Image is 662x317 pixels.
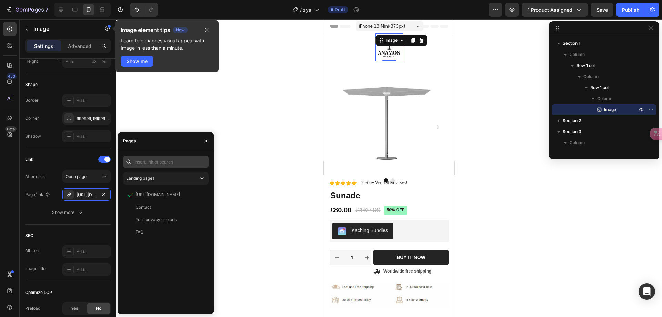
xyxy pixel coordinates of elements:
span: Save [596,7,608,13]
span: Yes [71,305,78,311]
span: Image [604,106,616,113]
span: Landing pages [126,176,154,181]
button: Landing pages [123,172,209,185]
div: Add... [77,133,109,140]
span: 1 product assigned [528,6,572,13]
div: Contact [136,204,151,210]
p: 7 [45,6,48,14]
div: 450 [7,73,17,79]
div: Shadow [25,133,41,139]
input: Insert link or search [123,156,209,168]
div: Optimize LCP [25,289,52,296]
div: SEO [25,232,33,239]
div: Open Intercom Messenger [639,283,655,300]
iframe: Design area [324,19,454,317]
div: Shape [25,81,38,88]
div: Pages [123,138,136,144]
span: Column [583,73,599,80]
div: Add... [77,249,109,255]
div: Add... [77,267,109,273]
span: zys [303,6,311,13]
span: Section 3 [563,128,581,135]
div: After click [25,174,45,180]
div: Page/link [25,191,50,198]
p: Advanced [68,42,91,50]
button: % [90,57,98,66]
div: Link [25,156,33,162]
div: [URL][DOMAIN_NAME] [77,192,97,198]
div: Corner [25,115,39,121]
div: px [92,58,97,65]
div: 999999, 999999, 999999, 999999 [77,116,109,122]
div: Border [25,97,39,103]
span: Column [597,95,612,102]
div: Publish [622,6,639,13]
span: Row 1 col [576,62,595,69]
span: Draft [335,7,345,13]
span: No [96,305,101,311]
p: Settings [34,42,53,50]
button: px [100,57,108,66]
div: Beta [5,126,17,132]
div: % [102,58,106,65]
div: FAQ [136,229,143,235]
span: Section 2 [563,117,581,124]
div: Your privacy choices [136,217,177,223]
label: Height [25,58,38,65]
button: Show more [25,206,111,219]
button: 7 [3,3,51,17]
button: Save [591,3,613,17]
div: Image title [25,266,46,272]
div: [URL][DOMAIN_NAME] [136,191,180,198]
span: / [300,6,302,13]
div: Undo/Redo [130,3,158,17]
div: Show more [52,209,84,216]
button: Publish [616,3,645,17]
button: Open page [62,170,111,183]
button: 1 product assigned [522,3,588,17]
span: Open page [66,174,87,179]
span: Column [570,139,585,146]
span: Section 1 [563,40,580,47]
span: Product [576,150,592,157]
div: Alt text [25,248,39,254]
div: Add... [77,98,109,104]
span: Column [570,51,585,58]
span: Row 1 col [590,84,609,91]
input: px% [62,55,111,68]
div: Preload [25,305,40,311]
p: Image [33,24,92,33]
